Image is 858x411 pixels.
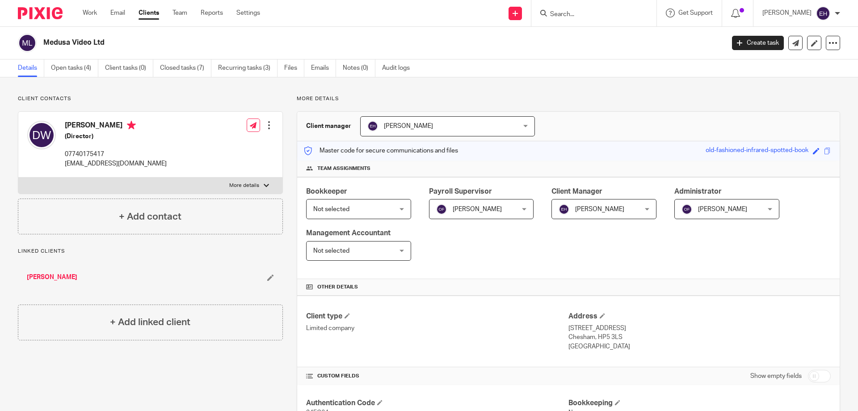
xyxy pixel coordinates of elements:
[306,229,391,237] span: Management Accountant
[229,182,259,189] p: More details
[65,132,167,141] h5: (Director)
[568,333,831,342] p: Chesham, HP5 3LS
[762,8,812,17] p: [PERSON_NAME]
[127,121,136,130] i: Primary
[343,59,375,77] a: Notes (0)
[306,312,568,321] h4: Client type
[65,150,167,159] p: 07740175417
[306,188,347,195] span: Bookkeeper
[172,8,187,17] a: Team
[306,324,568,333] p: Limited company
[551,188,602,195] span: Client Manager
[65,159,167,168] p: [EMAIL_ADDRESS][DOMAIN_NAME]
[306,398,568,408] h4: Authentication Code
[218,59,278,77] a: Recurring tasks (3)
[304,146,458,155] p: Master code for secure communications and files
[706,146,808,156] div: old-fashioned-infrared-spotted-book
[384,123,433,129] span: [PERSON_NAME]
[429,188,492,195] span: Payroll Supervisor
[201,8,223,17] a: Reports
[18,248,283,255] p: Linked clients
[110,315,190,329] h4: + Add linked client
[18,7,63,19] img: Pixie
[568,312,831,321] h4: Address
[674,188,722,195] span: Administrator
[105,59,153,77] a: Client tasks (0)
[436,204,447,215] img: svg%3E
[139,8,159,17] a: Clients
[306,373,568,380] h4: CUSTOM FIELDS
[27,121,56,149] img: svg%3E
[313,248,349,254] span: Not selected
[311,59,336,77] a: Emails
[367,121,378,131] img: svg%3E
[816,6,830,21] img: svg%3E
[681,204,692,215] img: svg%3E
[284,59,304,77] a: Files
[306,122,351,131] h3: Client manager
[568,342,831,351] p: [GEOGRAPHIC_DATA]
[65,121,167,132] h4: [PERSON_NAME]
[382,59,416,77] a: Audit logs
[297,95,840,102] p: More details
[18,59,44,77] a: Details
[110,8,125,17] a: Email
[575,206,624,212] span: [PERSON_NAME]
[119,210,181,224] h4: + Add contact
[750,372,802,381] label: Show empty fields
[559,204,569,215] img: svg%3E
[568,398,831,408] h4: Bookkeeping
[698,206,747,212] span: [PERSON_NAME]
[51,59,98,77] a: Open tasks (4)
[313,206,349,212] span: Not selected
[236,8,260,17] a: Settings
[549,11,630,19] input: Search
[453,206,502,212] span: [PERSON_NAME]
[317,165,370,172] span: Team assignments
[678,10,713,16] span: Get Support
[18,95,283,102] p: Client contacts
[568,324,831,333] p: [STREET_ADDRESS]
[732,36,784,50] a: Create task
[317,284,358,291] span: Other details
[27,273,77,282] a: [PERSON_NAME]
[83,8,97,17] a: Work
[43,38,584,47] h2: Medusa Video Ltd
[160,59,211,77] a: Closed tasks (7)
[18,34,37,52] img: svg%3E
